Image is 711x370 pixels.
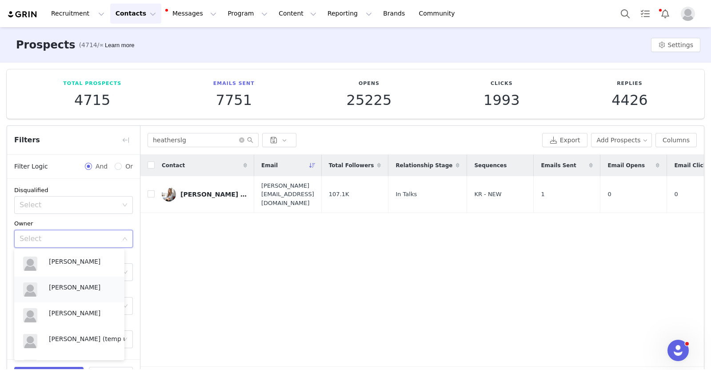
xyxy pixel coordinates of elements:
img: v2 [162,187,176,201]
span: 0 [607,190,611,199]
a: [PERSON_NAME] - [US_STATE] Family & Travel Creator [162,187,247,201]
span: Relationship Stage [395,161,452,169]
i: icon: down [123,303,128,310]
span: Contact [162,161,185,169]
i: icon: search [247,137,253,143]
span: Filters [14,135,40,145]
button: Search [615,4,635,24]
div: Owner [14,219,133,228]
p: [PERSON_NAME] [49,282,116,292]
p: [PERSON_NAME] [49,308,116,318]
button: Contacts [110,4,161,24]
span: Email [261,161,278,169]
span: 1 [541,190,544,199]
p: 4715 [63,92,121,108]
img: placeholder-profile.jpg [23,282,37,297]
button: Columns [655,133,697,147]
div: Tooltip anchor [103,41,136,50]
button: Settings [651,38,700,52]
p: 4426 [611,92,647,108]
button: Export [542,133,587,147]
p: 7751 [213,92,255,108]
i: icon: down [122,236,128,242]
button: Content [273,4,322,24]
button: Reporting [322,4,377,24]
span: Sequences [474,161,507,169]
span: Filter Logic [14,162,48,171]
i: icon: down [122,202,128,209]
img: grin logo [7,10,38,19]
p: Clicks [483,80,519,88]
button: Messages [162,4,222,24]
span: Or [122,162,133,171]
span: KR - NEW [474,190,501,199]
img: placeholder-profile.jpg [23,308,37,322]
span: And [92,162,111,171]
a: Brands [378,4,413,24]
span: Email Opens [607,161,645,169]
button: Recruitment [46,4,110,24]
button: Notifications [655,4,675,24]
span: In Talks [395,190,417,199]
button: Program [222,4,273,24]
h3: Prospects [16,37,76,53]
p: Emails Sent [213,80,255,88]
div: [PERSON_NAME] - [US_STATE] Family & Travel Creator [180,191,247,198]
div: Disqualified [14,186,133,195]
i: icon: close-circle [239,137,244,143]
span: Email Clicks [674,161,710,169]
span: [PERSON_NAME][EMAIL_ADDRESS][DOMAIN_NAME] [261,181,314,208]
p: Replies [611,80,647,88]
a: Community [414,4,464,24]
p: 1993 [483,92,519,108]
p: [PERSON_NAME] [49,360,116,370]
div: Select [20,234,118,243]
p: Total Prospects [63,80,121,88]
p: [PERSON_NAME] [49,257,116,266]
i: icon: down [122,337,128,343]
span: 107.1K [329,190,349,199]
span: Emails Sent [541,161,576,169]
p: [PERSON_NAME] (temp user) [49,334,139,344]
i: icon: down [123,269,128,276]
iframe: Intercom live chat [667,340,689,361]
img: placeholder-profile.jpg [23,257,37,271]
p: Opens [347,80,392,88]
div: Select [20,201,118,209]
img: placeholder-profile.jpg [23,334,37,348]
input: Search... [148,133,259,147]
span: (4714/∞) [79,40,107,50]
span: Total Followers [329,161,374,169]
a: Tasks [635,4,655,24]
p: 25225 [347,92,392,108]
button: Profile [675,7,704,21]
img: placeholder-profile.jpg [681,7,695,21]
button: Add Prospects [591,133,652,147]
